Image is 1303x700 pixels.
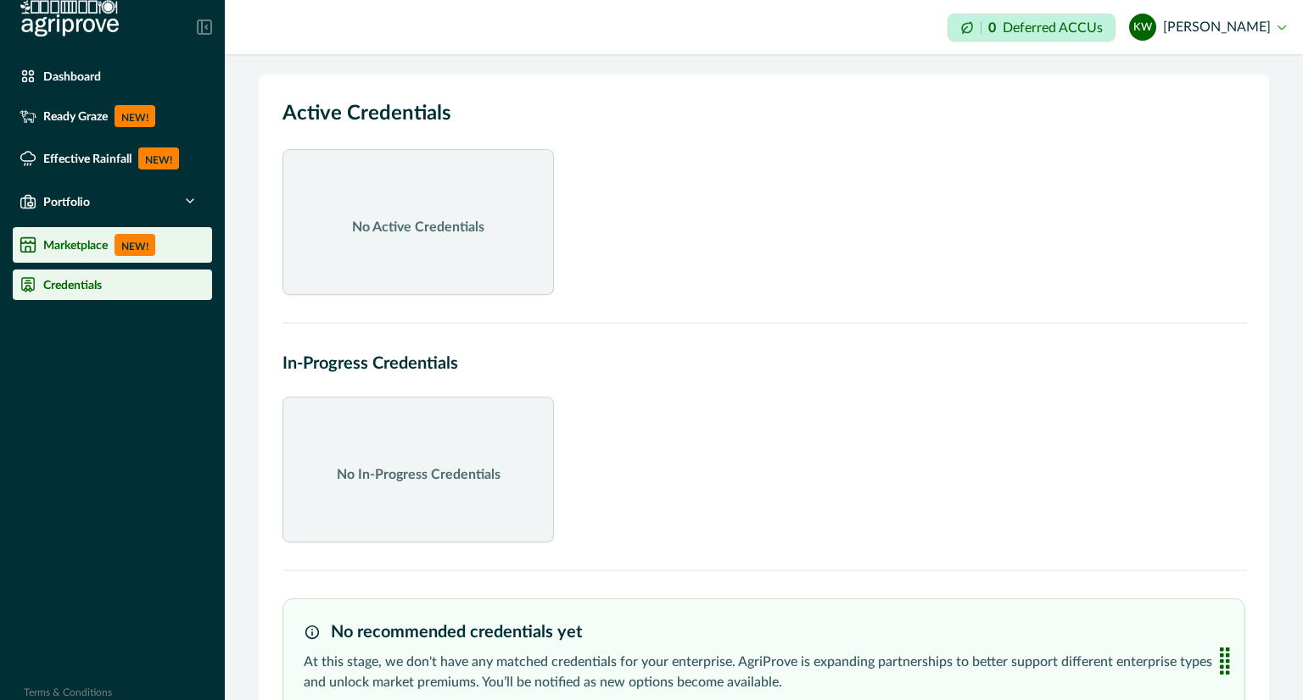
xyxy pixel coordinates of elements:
p: NEW! [115,234,155,256]
a: Credentials [13,269,212,300]
h2: In-Progress Credentials [282,351,1245,376]
a: Ready GrazeNEW! [13,98,212,134]
p: No In-Progress Credentials [337,464,501,485]
iframe: Chat Widget [1218,619,1303,700]
p: Credentials [43,278,102,292]
p: 0 [988,21,996,35]
h3: No recommended credentials yet [331,619,582,645]
div: Drag [1211,636,1239,686]
p: NEW! [138,147,179,169]
p: NEW! [115,105,155,127]
p: No Active Credentials [352,217,484,237]
p: Marketplace [43,238,108,252]
p: Dashboard [43,69,101,83]
p: Effective Rainfall [43,152,131,165]
a: Dashboard [13,61,212,92]
p: At this stage, we don't have any matched credentials for your enterprise. AgriProve is expanding ... [304,652,1224,692]
h2: Active Credentials [282,98,1245,129]
a: Terms & Conditions [24,687,112,697]
p: Deferred ACCUs [1003,21,1103,34]
a: Effective RainfallNEW! [13,141,212,176]
p: Portfolio [43,195,90,208]
p: Ready Graze [43,109,108,123]
a: MarketplaceNEW! [13,227,212,263]
button: kieren whittock[PERSON_NAME] [1129,7,1286,47]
